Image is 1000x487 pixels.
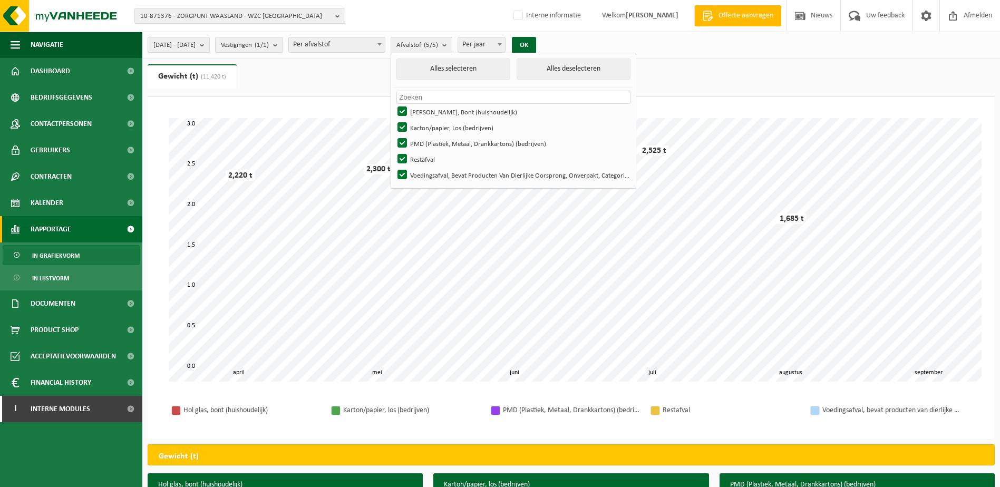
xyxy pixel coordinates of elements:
[226,170,255,181] div: 2,220 t
[511,8,581,24] label: Interne informatie
[694,5,781,26] a: Offerte aanvragen
[31,343,116,369] span: Acceptatievoorwaarden
[395,104,630,120] label: [PERSON_NAME], Bont (huishoudelijk)
[3,245,140,265] a: In grafiekvorm
[424,42,438,48] count: (5/5)
[289,37,385,52] span: Per afvalstof
[31,190,63,216] span: Kalender
[396,91,631,104] input: Zoeken
[716,11,776,21] span: Offerte aanvragen
[639,145,669,156] div: 2,525 t
[31,290,75,317] span: Documenten
[364,164,393,174] div: 2,300 t
[517,59,630,80] button: Alles deselecteren
[31,396,90,422] span: Interne modules
[288,37,385,53] span: Per afvalstof
[663,404,800,417] div: Restafval
[395,167,630,183] label: Voedingsafval, Bevat Producten Van Dierlijke Oorsprong, Onverpakt, Categorie 3
[396,37,438,53] span: Afvalstof
[777,213,807,224] div: 1,685 t
[11,396,20,422] span: I
[503,404,640,417] div: PMD (Plastiek, Metaal, Drankkartons) (bedrijven)
[395,135,630,151] label: PMD (Plastiek, Metaal, Drankkartons) (bedrijven)
[198,74,226,80] span: (11,420 t)
[31,111,92,137] span: Contactpersonen
[391,37,452,53] button: Afvalstof(5/5)
[31,137,70,163] span: Gebruikers
[31,369,91,396] span: Financial History
[134,8,345,24] button: 10-871376 - ZORGPUNT WAASLAND - WZC [GEOGRAPHIC_DATA]
[148,64,237,89] a: Gewicht (t)
[3,268,140,288] a: In lijstvorm
[458,37,505,52] span: Per jaar
[255,42,269,48] count: (1/1)
[395,151,630,167] label: Restafval
[31,32,63,58] span: Navigatie
[148,37,210,53] button: [DATE] - [DATE]
[140,8,331,24] span: 10-871376 - ZORGPUNT WAASLAND - WZC [GEOGRAPHIC_DATA]
[215,37,283,53] button: Vestigingen(1/1)
[31,216,71,242] span: Rapportage
[221,37,269,53] span: Vestigingen
[512,37,536,54] button: OK
[343,404,480,417] div: Karton/papier, los (bedrijven)
[153,37,196,53] span: [DATE] - [DATE]
[822,404,959,417] div: Voedingsafval, bevat producten van dierlijke oorsprong, onverpakt, categorie 3
[32,268,69,288] span: In lijstvorm
[32,246,80,266] span: In grafiekvorm
[148,445,209,468] h2: Gewicht (t)
[396,59,510,80] button: Alles selecteren
[31,58,70,84] span: Dashboard
[31,317,79,343] span: Product Shop
[183,404,321,417] div: Hol glas, bont (huishoudelijk)
[31,84,92,111] span: Bedrijfsgegevens
[31,163,72,190] span: Contracten
[458,37,506,53] span: Per jaar
[395,120,630,135] label: Karton/papier, Los (bedrijven)
[626,12,678,20] strong: [PERSON_NAME]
